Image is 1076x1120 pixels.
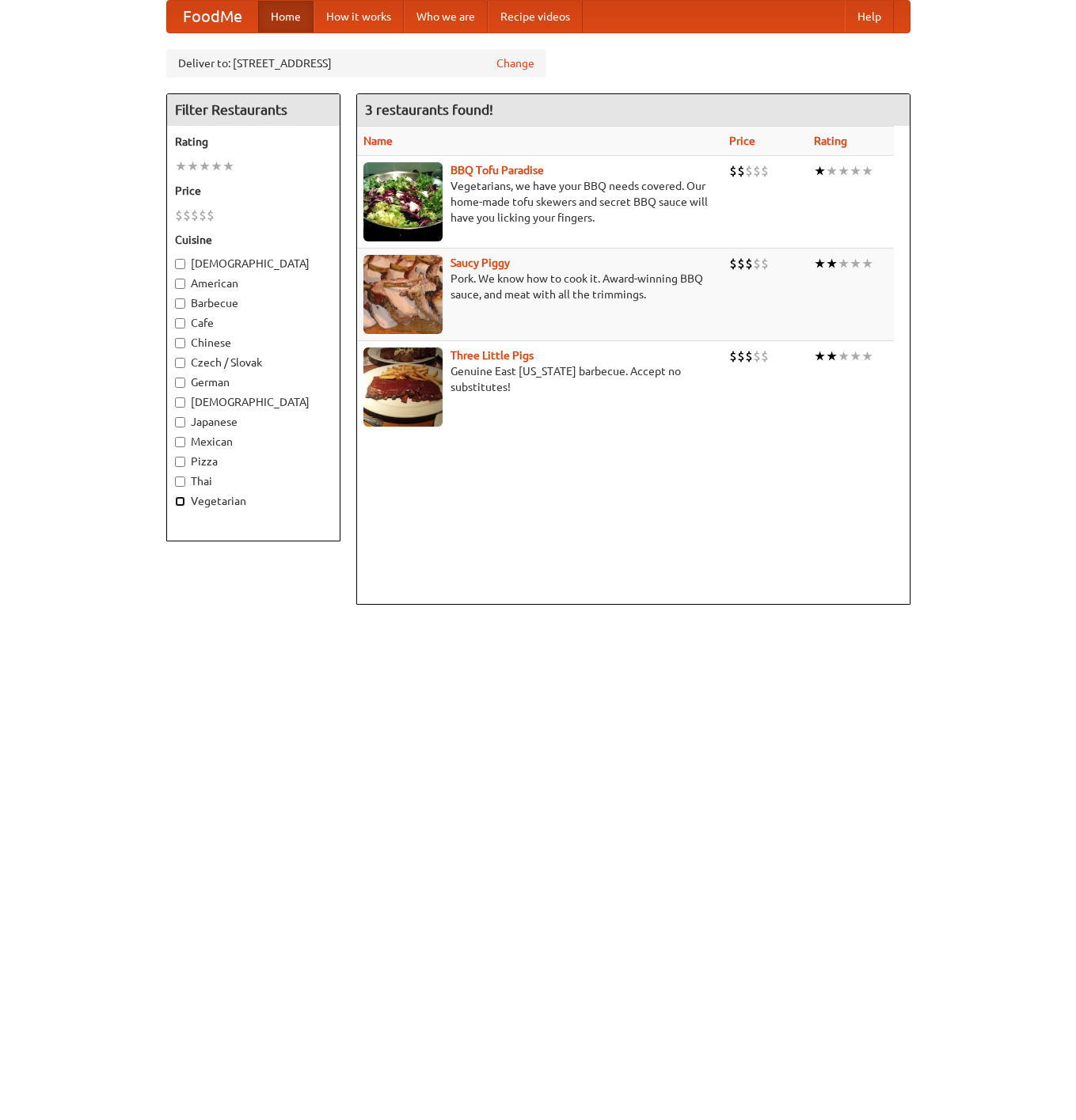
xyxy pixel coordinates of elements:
li: ★ [861,255,873,272]
label: German [175,374,332,390]
h4: Filter Restaurants [167,94,340,126]
li: $ [207,207,215,224]
label: Czech / Slovak [175,355,332,370]
label: Barbecue [175,295,332,311]
li: ★ [826,162,838,180]
label: Thai [175,473,332,489]
label: Mexican [175,434,332,450]
li: ★ [814,347,826,365]
label: American [175,275,332,291]
input: [DEMOGRAPHIC_DATA] [175,397,185,408]
label: [DEMOGRAPHIC_DATA] [175,394,332,410]
li: $ [737,255,745,272]
input: Mexican [175,437,185,447]
a: Home [258,1,314,32]
h5: Cuisine [175,232,332,248]
li: ★ [187,158,199,175]
li: $ [199,207,207,224]
li: ★ [814,255,826,272]
p: Vegetarians, we have your BBQ needs covered. Our home-made tofu skewers and secret BBQ sauce will... [363,178,717,226]
img: saucy.jpg [363,255,443,334]
input: [DEMOGRAPHIC_DATA] [175,259,185,269]
input: Czech / Slovak [175,358,185,368]
a: Saucy Piggy [451,256,510,269]
h5: Price [175,183,332,199]
li: ★ [838,347,850,365]
li: ★ [861,162,873,180]
label: Pizza [175,454,332,469]
label: Cafe [175,315,332,331]
li: $ [175,207,183,224]
li: $ [191,207,199,224]
li: ★ [826,347,838,365]
input: American [175,279,185,289]
li: $ [761,347,769,365]
li: $ [729,162,737,180]
li: ★ [211,158,222,175]
img: littlepigs.jpg [363,347,443,427]
li: $ [183,207,191,224]
img: tofuparadise.jpg [363,162,443,241]
li: $ [761,255,769,272]
h5: Rating [175,134,332,150]
div: Deliver to: [STREET_ADDRESS] [166,49,546,78]
label: Chinese [175,335,332,351]
a: Change [496,55,534,71]
input: German [175,378,185,388]
li: $ [753,255,761,272]
li: $ [745,255,753,272]
a: BBQ Tofu Paradise [451,164,544,177]
a: Help [845,1,894,32]
li: $ [737,347,745,365]
a: Price [729,135,755,147]
li: $ [745,347,753,365]
li: ★ [199,158,211,175]
li: ★ [850,347,861,365]
label: [DEMOGRAPHIC_DATA] [175,256,332,271]
a: FoodMe [167,1,258,32]
input: Chinese [175,338,185,348]
a: Recipe videos [488,1,583,32]
ng-pluralize: 3 restaurants found! [365,102,493,117]
a: Name [363,135,393,147]
li: $ [737,162,745,180]
li: ★ [850,162,861,180]
li: ★ [814,162,826,180]
p: Genuine East [US_STATE] barbecue. Accept no substitutes! [363,363,717,395]
li: $ [745,162,753,180]
input: Japanese [175,417,185,427]
li: ★ [175,158,187,175]
a: Who we are [404,1,488,32]
input: Pizza [175,457,185,467]
li: $ [753,162,761,180]
li: ★ [838,162,850,180]
li: $ [729,255,737,272]
input: Barbecue [175,298,185,309]
input: Thai [175,476,185,487]
li: ★ [861,347,873,365]
li: $ [753,347,761,365]
label: Japanese [175,414,332,430]
input: Vegetarian [175,496,185,507]
li: $ [761,162,769,180]
li: ★ [850,255,861,272]
a: Three Little Pigs [451,349,534,362]
input: Cafe [175,318,185,328]
a: How it works [314,1,404,32]
label: Vegetarian [175,493,332,509]
li: ★ [838,255,850,272]
li: ★ [222,158,234,175]
li: ★ [826,255,838,272]
p: Pork. We know how to cook it. Award-winning BBQ sauce, and meat with all the trimmings. [363,271,717,302]
li: $ [729,347,737,365]
a: Rating [814,135,847,147]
